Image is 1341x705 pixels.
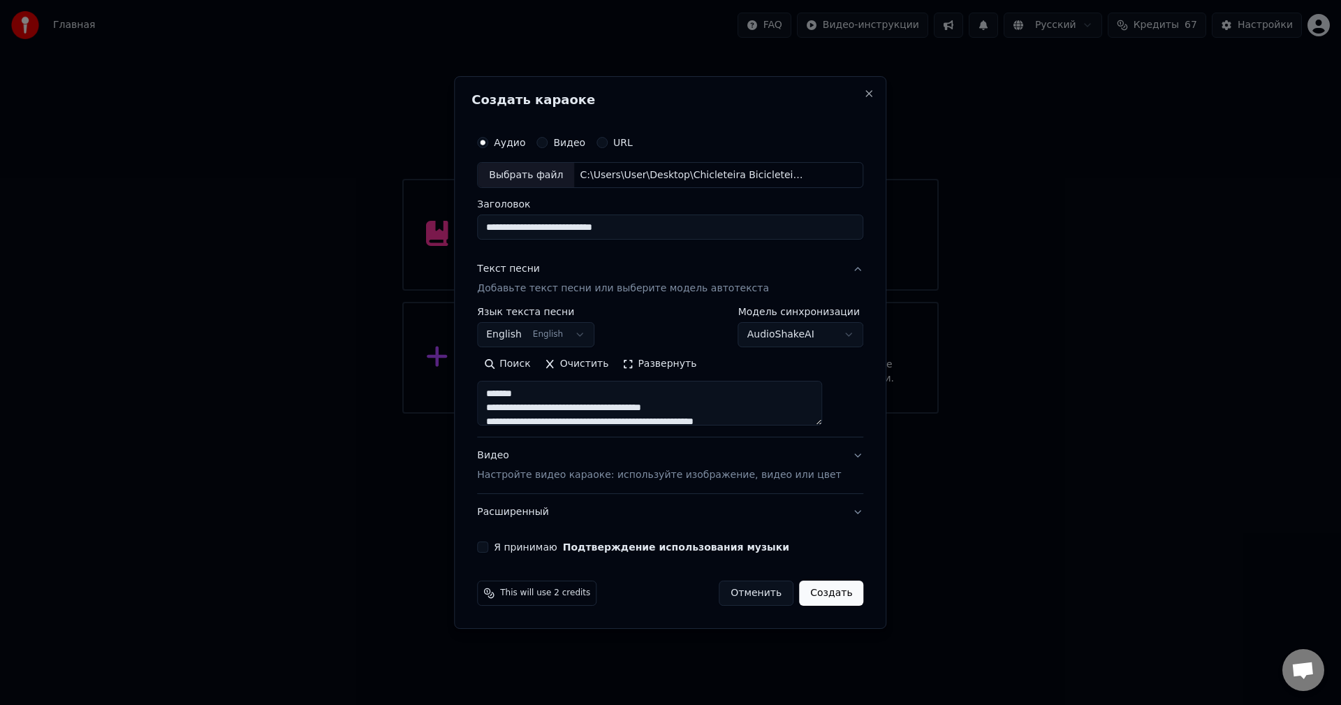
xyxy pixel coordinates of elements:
[615,354,703,376] button: Развернуть
[477,263,540,277] div: Текст песни
[477,438,863,494] button: ВидеоНастройте видео караоке: используйте изображение, видео или цвет
[477,307,594,317] label: Язык текста песни
[738,307,864,317] label: Модель синхронизации
[500,588,590,599] span: This will use 2 credits
[538,354,616,376] button: Очистить
[719,581,793,606] button: Отменить
[471,94,869,106] h2: Создать караоке
[477,449,841,483] div: Видео
[477,494,863,530] button: Расширенный
[477,354,537,376] button: Поиск
[563,542,789,552] button: Я принимаю
[477,252,863,307] button: Текст песниДобавьте текст песни или выберите модель автотекста
[613,138,633,147] label: URL
[477,282,769,296] p: Добавьте текст песни или выберите модель автотекста
[477,468,841,482] p: Настройте видео караоке: используйте изображение, видео или цвет
[477,307,863,437] div: Текст песниДобавьте текст песни или выберите модель автотекста
[478,163,574,188] div: Выбрать файл
[553,138,585,147] label: Видео
[799,581,863,606] button: Создать
[574,168,812,182] div: C:\Users\User\Desktop\Chicleteira Bicicleteira (yah).wav
[477,200,863,210] label: Заголовок
[494,138,525,147] label: Аудио
[494,542,789,552] label: Я принимаю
